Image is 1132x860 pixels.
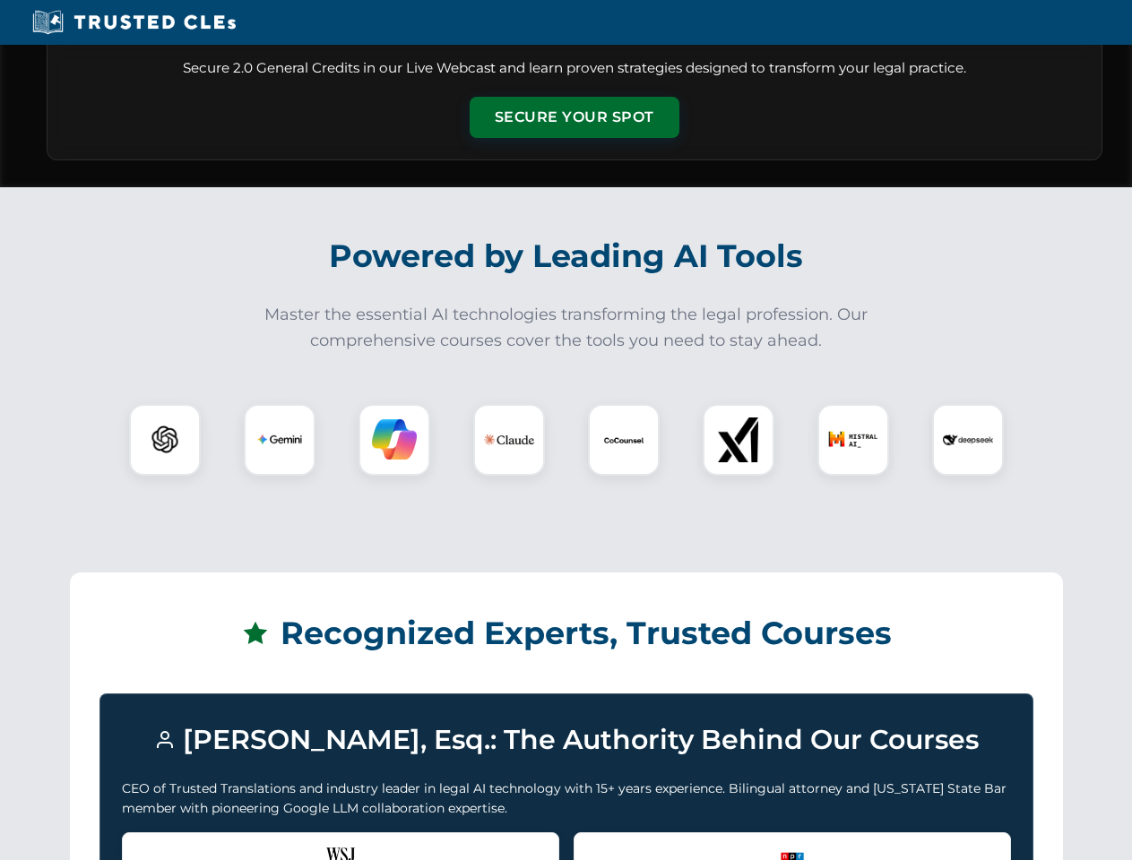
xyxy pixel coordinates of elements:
p: CEO of Trusted Translations and industry leader in legal AI technology with 15+ years experience.... [122,778,1011,819]
p: Master the essential AI technologies transforming the legal profession. Our comprehensive courses... [253,302,880,354]
div: Mistral AI [817,404,889,476]
img: Mistral AI Logo [828,415,878,465]
img: Trusted CLEs [27,9,241,36]
div: DeepSeek [932,404,1004,476]
h3: [PERSON_NAME], Esq.: The Authority Behind Our Courses [122,716,1011,764]
div: CoCounsel [588,404,660,476]
img: DeepSeek Logo [943,415,993,465]
img: xAI Logo [716,417,761,462]
h2: Powered by Leading AI Tools [70,225,1063,288]
div: Copilot [359,404,430,476]
div: xAI [703,404,774,476]
p: Secure 2.0 General Credits in our Live Webcast and learn proven strategies designed to transform ... [69,58,1080,79]
div: Claude [473,404,545,476]
img: Gemini Logo [257,417,302,462]
img: Claude Logo [484,415,534,465]
div: Gemini [244,404,315,476]
h2: Recognized Experts, Trusted Courses [99,602,1033,665]
img: Copilot Logo [372,417,417,462]
button: Secure Your Spot [470,97,679,138]
img: CoCounsel Logo [601,417,646,462]
img: ChatGPT Logo [139,414,191,466]
div: ChatGPT [129,404,201,476]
